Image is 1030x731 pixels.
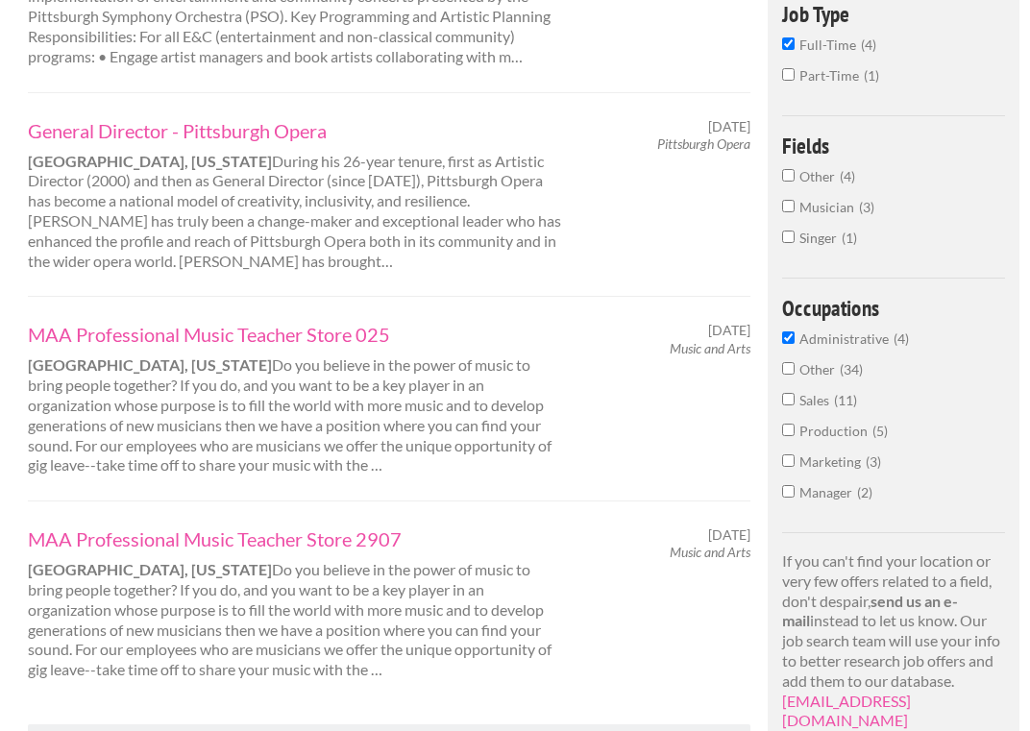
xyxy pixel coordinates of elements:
span: 4 [840,168,855,184]
input: Administrative4 [782,331,795,344]
h4: Job Type [782,3,1006,25]
input: Full-Time4 [782,37,795,50]
div: Do you believe in the power of music to bring people together? If you do, and you want to be a ke... [11,526,578,680]
span: 3 [866,453,881,470]
input: Other4 [782,169,795,182]
a: MAA Professional Music Teacher Store 2907 [28,526,562,551]
span: Sales [799,392,834,408]
input: Part-Time1 [782,68,795,81]
span: Part-Time [799,67,864,84]
span: Manager [799,484,857,500]
input: Manager2 [782,485,795,498]
input: Sales11 [782,393,795,405]
input: Musician3 [782,200,795,212]
input: Marketing3 [782,454,795,467]
a: General Director - Pittsburgh Opera [28,118,562,143]
em: Music and Arts [670,544,750,560]
strong: [GEOGRAPHIC_DATA], [US_STATE] [28,152,272,170]
strong: send us an e-mail [782,592,958,630]
span: [DATE] [708,322,750,339]
input: Production5 [782,424,795,436]
span: 34 [840,361,863,378]
span: Production [799,423,872,439]
span: Singer [799,230,842,246]
input: Other34 [782,362,795,375]
a: [EMAIL_ADDRESS][DOMAIN_NAME] [782,692,911,730]
span: Administrative [799,330,894,347]
span: Marketing [799,453,866,470]
strong: [GEOGRAPHIC_DATA], [US_STATE] [28,355,272,374]
span: 2 [857,484,872,500]
a: MAA Professional Music Teacher Store 025 [28,322,562,347]
strong: [GEOGRAPHIC_DATA], [US_STATE] [28,560,272,578]
span: 4 [894,330,909,347]
span: 11 [834,392,857,408]
span: 3 [859,199,874,215]
em: Music and Arts [670,340,750,356]
span: 1 [864,67,879,84]
span: 1 [842,230,857,246]
span: 5 [872,423,888,439]
span: Full-Time [799,37,861,53]
h4: Occupations [782,297,1006,319]
div: During his 26-year tenure, first as Artistic Director (2000) and then as General Director (since ... [11,118,578,272]
h4: Fields [782,134,1006,157]
span: Musician [799,199,859,215]
input: Singer1 [782,231,795,243]
span: Other [799,168,840,184]
em: Pittsburgh Opera [657,135,750,152]
div: Do you believe in the power of music to bring people together? If you do, and you want to be a ke... [11,322,578,475]
span: Other [799,361,840,378]
span: [DATE] [708,118,750,135]
span: [DATE] [708,526,750,544]
p: If you can't find your location or very few offers related to a field, don't despair, instead to ... [782,551,1006,731]
span: 4 [861,37,876,53]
